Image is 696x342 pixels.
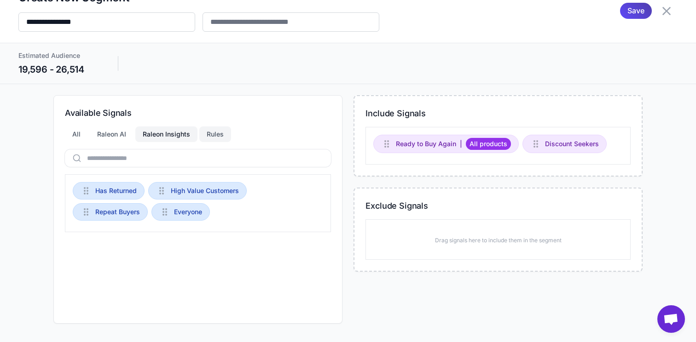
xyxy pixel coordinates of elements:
span: High Value Customers [171,186,239,196]
span: Everyone [174,207,202,217]
div: Raleon AI [90,126,133,142]
span: Save [627,3,644,19]
h3: Available Signals [65,107,331,119]
span: Repeat Buyers [95,207,140,217]
span: | [460,139,462,149]
span: Has Returned [95,186,137,196]
div: Raleon Insights [135,126,197,142]
p: Drag signals here to include them in the segment [435,236,562,245]
h3: Exclude Signals [365,199,631,212]
h3: Include Signals [365,107,631,120]
div: 19,596 - 26,514 [18,63,99,76]
div: Estimated Audience [18,51,99,61]
span: Ready to Buy Again [396,139,456,149]
span: Discount Seekers [545,139,599,149]
div: Rules [199,126,231,142]
span: All products [466,138,511,150]
div: Open chat [657,305,685,333]
div: All [65,126,88,142]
